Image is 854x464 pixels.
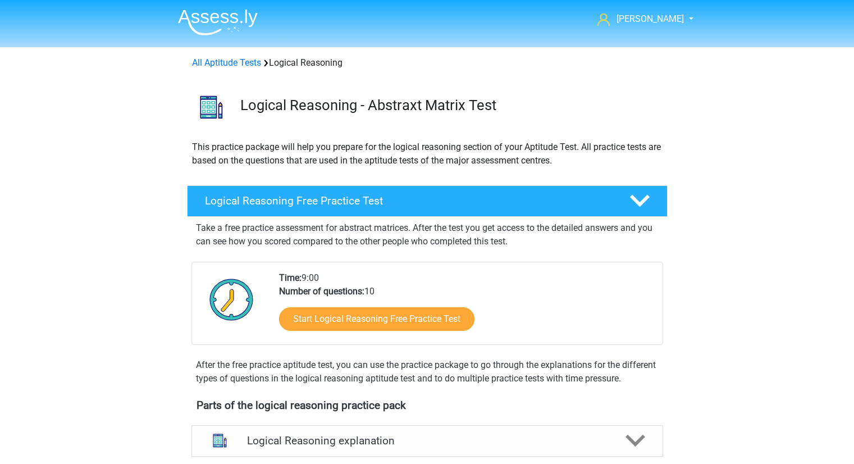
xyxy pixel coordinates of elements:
[279,272,302,283] b: Time:
[196,221,659,248] p: Take a free practice assessment for abstract matrices. After the test you get access to the detai...
[188,56,667,70] div: Logical Reasoning
[192,140,663,167] p: This practice package will help you prepare for the logical reasoning section of your Aptitude Te...
[182,185,672,217] a: Logical Reasoning Free Practice Test
[188,83,235,131] img: logical reasoning
[593,12,685,26] a: [PERSON_NAME]
[279,307,474,331] a: Start Logical Reasoning Free Practice Test
[187,425,668,457] a: explanations Logical Reasoning explanation
[205,426,234,455] img: logical reasoning explanations
[197,399,658,412] h4: Parts of the logical reasoning practice pack
[192,57,261,68] a: All Aptitude Tests
[271,271,662,344] div: 9:00 10
[191,358,663,385] div: After the free practice aptitude test, you can use the practice package to go through the explana...
[205,194,611,207] h4: Logical Reasoning Free Practice Test
[203,271,260,327] img: Clock
[279,286,364,297] b: Number of questions:
[247,434,608,447] h4: Logical Reasoning explanation
[178,9,258,35] img: Assessly
[240,97,659,114] h3: Logical Reasoning - Abstraxt Matrix Test
[616,13,684,24] span: [PERSON_NAME]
